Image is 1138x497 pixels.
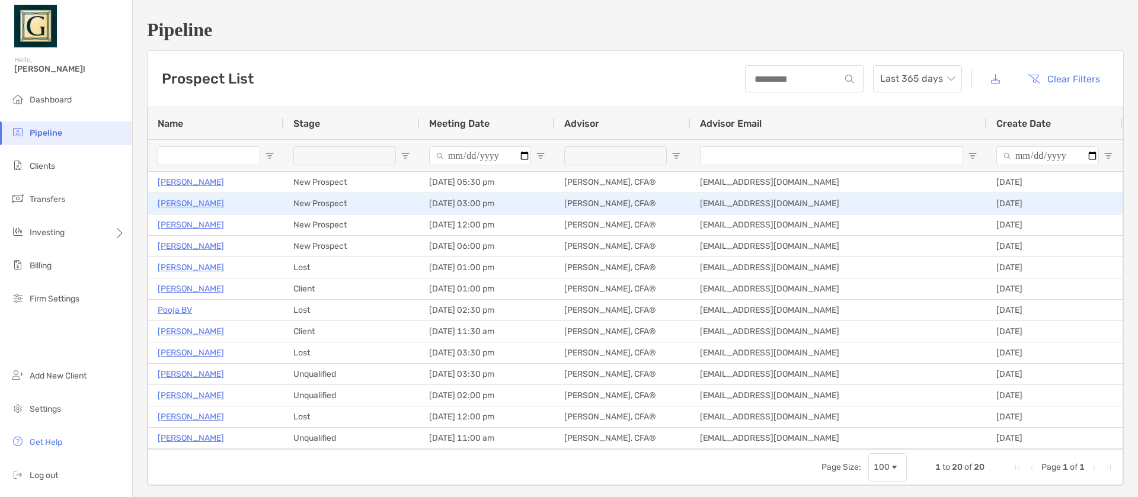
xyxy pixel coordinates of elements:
[30,261,52,271] span: Billing
[30,95,72,105] span: Dashboard
[964,462,972,472] span: of
[158,146,260,165] input: Name Filter Input
[555,193,691,214] div: [PERSON_NAME], CFA®
[845,75,854,84] img: input icon
[420,257,555,278] div: [DATE] 01:00 pm
[996,118,1051,129] span: Create Date
[942,462,950,472] span: to
[987,321,1123,342] div: [DATE]
[691,321,987,342] div: [EMAIL_ADDRESS][DOMAIN_NAME]
[880,66,955,92] span: Last 365 days
[158,175,224,190] a: [PERSON_NAME]
[158,281,224,296] a: [PERSON_NAME]
[700,118,762,129] span: Advisor Email
[284,321,420,342] div: Client
[158,217,224,232] a: [PERSON_NAME]
[284,278,420,299] div: Client
[555,321,691,342] div: [PERSON_NAME], CFA®
[11,434,25,448] img: get-help icon
[555,214,691,235] div: [PERSON_NAME], CFA®
[952,462,963,472] span: 20
[555,278,691,299] div: [PERSON_NAME], CFA®
[420,300,555,320] div: [DATE] 02:30 pm
[968,151,977,161] button: Open Filter Menu
[11,225,25,239] img: investing icon
[1013,463,1022,472] div: First Page
[420,364,555,384] div: [DATE] 03:30 pm
[429,118,490,129] span: Meeting Date
[700,146,963,165] input: Advisor Email Filter Input
[691,428,987,448] div: [EMAIL_ADDRESS][DOMAIN_NAME]
[147,19,1124,41] h1: Pipeline
[158,118,183,129] span: Name
[420,406,555,427] div: [DATE] 12:00 pm
[30,470,58,480] span: Log out
[555,300,691,320] div: [PERSON_NAME], CFA®
[1079,462,1085,472] span: 1
[987,300,1123,320] div: [DATE]
[987,214,1123,235] div: [DATE]
[987,172,1123,193] div: [DATE]
[935,462,941,472] span: 1
[555,428,691,448] div: [PERSON_NAME], CFA®
[158,324,224,339] a: [PERSON_NAME]
[284,428,420,448] div: Unqualified
[30,128,62,138] span: Pipeline
[691,300,987,320] div: [EMAIL_ADDRESS][DOMAIN_NAME]
[1063,462,1068,472] span: 1
[158,239,224,254] a: [PERSON_NAME]
[987,342,1123,363] div: [DATE]
[158,388,224,403] a: [PERSON_NAME]
[691,278,987,299] div: [EMAIL_ADDRESS][DOMAIN_NAME]
[11,125,25,139] img: pipeline icon
[555,257,691,278] div: [PERSON_NAME], CFA®
[11,368,25,382] img: add_new_client icon
[401,151,410,161] button: Open Filter Menu
[30,227,65,238] span: Investing
[158,345,224,360] p: [PERSON_NAME]
[987,278,1123,299] div: [DATE]
[158,367,224,381] p: [PERSON_NAME]
[996,146,1099,165] input: Create Date Filter Input
[691,172,987,193] div: [EMAIL_ADDRESS][DOMAIN_NAME]
[30,371,87,381] span: Add New Client
[420,278,555,299] div: [DATE] 01:00 pm
[11,92,25,106] img: dashboard icon
[987,406,1123,427] div: [DATE]
[691,257,987,278] div: [EMAIL_ADDRESS][DOMAIN_NAME]
[555,385,691,406] div: [PERSON_NAME], CFA®
[284,193,420,214] div: New Prospect
[284,385,420,406] div: Unqualified
[1027,463,1037,472] div: Previous Page
[420,214,555,235] div: [DATE] 12:00 pm
[555,342,691,363] div: [PERSON_NAME], CFA®
[564,118,599,129] span: Advisor
[284,214,420,235] div: New Prospect
[987,257,1123,278] div: [DATE]
[555,364,691,384] div: [PERSON_NAME], CFA®
[30,404,61,414] span: Settings
[987,428,1123,448] div: [DATE]
[555,406,691,427] div: [PERSON_NAME], CFA®
[874,462,890,472] div: 100
[30,294,79,304] span: Firm Settings
[158,260,224,275] p: [PERSON_NAME]
[555,172,691,193] div: [PERSON_NAME], CFA®
[420,428,555,448] div: [DATE] 11:00 am
[691,406,987,427] div: [EMAIL_ADDRESS][DOMAIN_NAME]
[987,236,1123,256] div: [DATE]
[1089,463,1099,472] div: Next Page
[158,303,192,318] a: Pooja BV
[30,194,65,204] span: Transfers
[420,193,555,214] div: [DATE] 03:00 pm
[691,193,987,214] div: [EMAIL_ADDRESS][DOMAIN_NAME]
[158,409,224,424] a: [PERSON_NAME]
[691,385,987,406] div: [EMAIL_ADDRESS][DOMAIN_NAME]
